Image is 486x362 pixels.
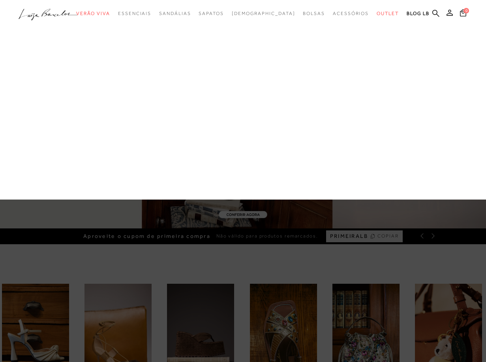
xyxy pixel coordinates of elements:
[303,6,325,21] a: categoryNavScreenReaderText
[303,11,325,16] span: Bolsas
[159,11,191,16] span: Sandálias
[333,6,369,21] a: categoryNavScreenReaderText
[159,6,191,21] a: categoryNavScreenReaderText
[377,11,399,16] span: Outlet
[76,11,110,16] span: Verão Viva
[118,11,151,16] span: Essenciais
[118,6,151,21] a: categoryNavScreenReaderText
[463,8,469,13] span: 0
[407,11,430,16] span: BLOG LB
[199,11,223,16] span: Sapatos
[199,6,223,21] a: categoryNavScreenReaderText
[76,6,110,21] a: categoryNavScreenReaderText
[458,9,469,19] button: 0
[232,6,295,21] a: noSubCategoriesText
[333,11,369,16] span: Acessórios
[377,6,399,21] a: categoryNavScreenReaderText
[232,11,295,16] span: [DEMOGRAPHIC_DATA]
[407,6,430,21] a: BLOG LB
